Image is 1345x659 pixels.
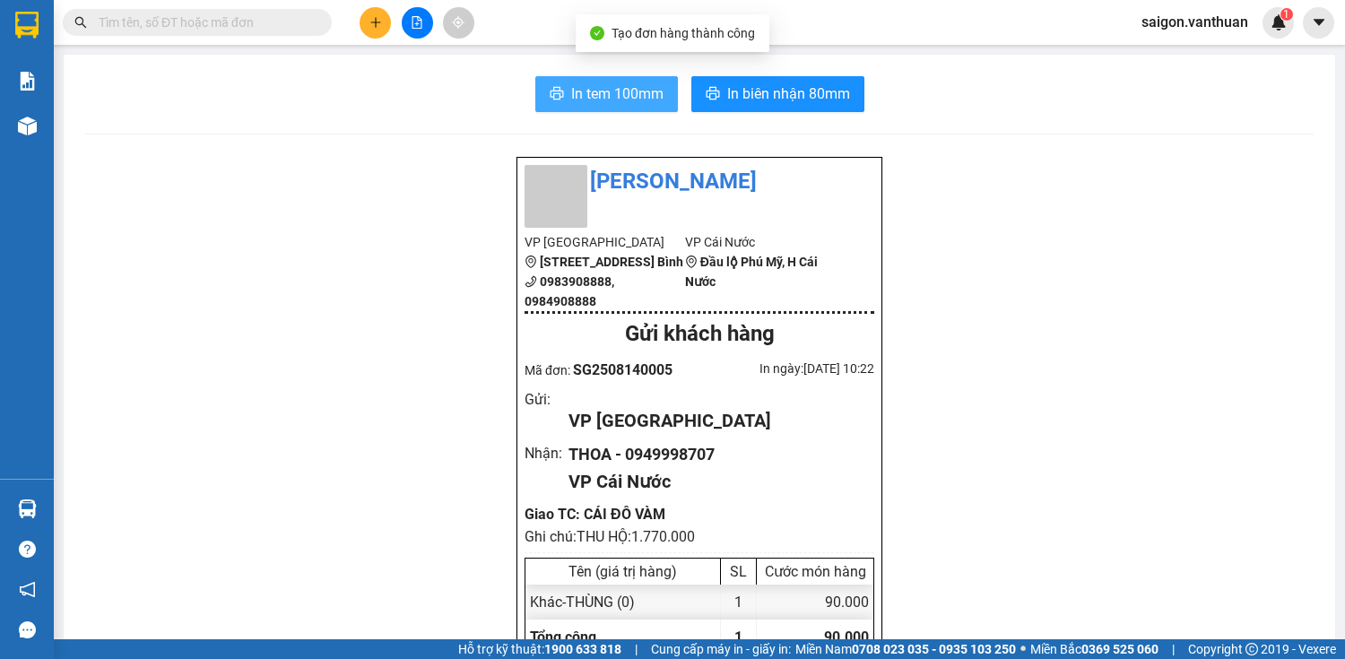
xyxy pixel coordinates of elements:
span: phone [525,275,537,288]
span: search [74,16,87,29]
span: Tổng cộng [530,629,596,646]
span: 90.000 [824,629,869,646]
img: warehouse-icon [18,117,37,135]
button: printerIn biên nhận 80mm [691,76,864,112]
span: copyright [1245,643,1258,655]
button: plus [360,7,391,39]
span: Hỗ trợ kỹ thuật: [458,639,621,659]
div: VP Cái Nước [568,468,860,496]
button: file-add [402,7,433,39]
div: SL [725,563,751,580]
button: aim [443,7,474,39]
button: caret-down [1303,7,1334,39]
li: [PERSON_NAME] [525,165,874,199]
span: file-add [411,16,423,29]
span: caret-down [1311,14,1327,30]
input: Tìm tên, số ĐT hoặc mã đơn [99,13,310,32]
b: Đầu lộ Phú Mỹ, H Cái Nước [685,255,818,289]
div: In ngày: [DATE] 10:22 [699,359,874,378]
button: printerIn tem 100mm [535,76,678,112]
li: VP Cái Nước [685,232,846,252]
span: saigon.vanthuan [1127,11,1263,33]
span: In tem 100mm [571,82,664,105]
b: [STREET_ADDRESS] Bình [540,255,683,269]
span: In biên nhận 80mm [727,82,850,105]
span: | [635,639,638,659]
div: 90.000 [757,585,873,620]
span: Miền Nam [795,639,1016,659]
div: VP [GEOGRAPHIC_DATA] [568,407,860,435]
span: 1 [734,629,742,646]
span: Cung cấp máy in - giấy in: [651,639,791,659]
img: warehouse-icon [18,499,37,518]
span: question-circle [19,541,36,558]
span: Tạo đơn hàng thành công [612,26,755,40]
span: plus [369,16,382,29]
span: ⚪️ [1020,646,1026,653]
img: icon-new-feature [1271,14,1287,30]
div: Gửi : [525,388,568,411]
img: solution-icon [18,72,37,91]
strong: 0369 525 060 [1081,642,1158,656]
strong: 1900 633 818 [544,642,621,656]
span: printer [706,86,720,103]
span: environment [685,256,698,268]
div: 1 [721,585,757,620]
div: Tên (giá trị hàng) [530,563,716,580]
strong: 0708 023 035 - 0935 103 250 [852,642,1016,656]
div: Gửi khách hàng [525,317,874,351]
span: notification [19,581,36,598]
img: logo-vxr [15,12,39,39]
div: Cước món hàng [761,563,869,580]
span: 1 [1283,8,1289,21]
div: Ghi chú: THU HỘ:1.770.000 [525,525,874,548]
span: aim [452,16,464,29]
span: check-circle [590,26,604,40]
span: | [1172,639,1175,659]
span: Khác - THÙNG (0) [530,594,635,611]
b: 0983908888, 0984908888 [525,274,614,308]
span: SG2508140005 [573,361,672,378]
span: Miền Bắc [1030,639,1158,659]
li: VP [GEOGRAPHIC_DATA] [525,232,685,252]
sup: 1 [1280,8,1293,21]
div: Giao TC: CÁI ĐÔ VÀM [525,503,874,525]
span: printer [550,86,564,103]
span: environment [525,256,537,268]
div: Nhận : [525,442,568,464]
span: message [19,621,36,638]
div: THOA - 0949998707 [568,442,860,467]
div: Mã đơn: [525,359,699,381]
